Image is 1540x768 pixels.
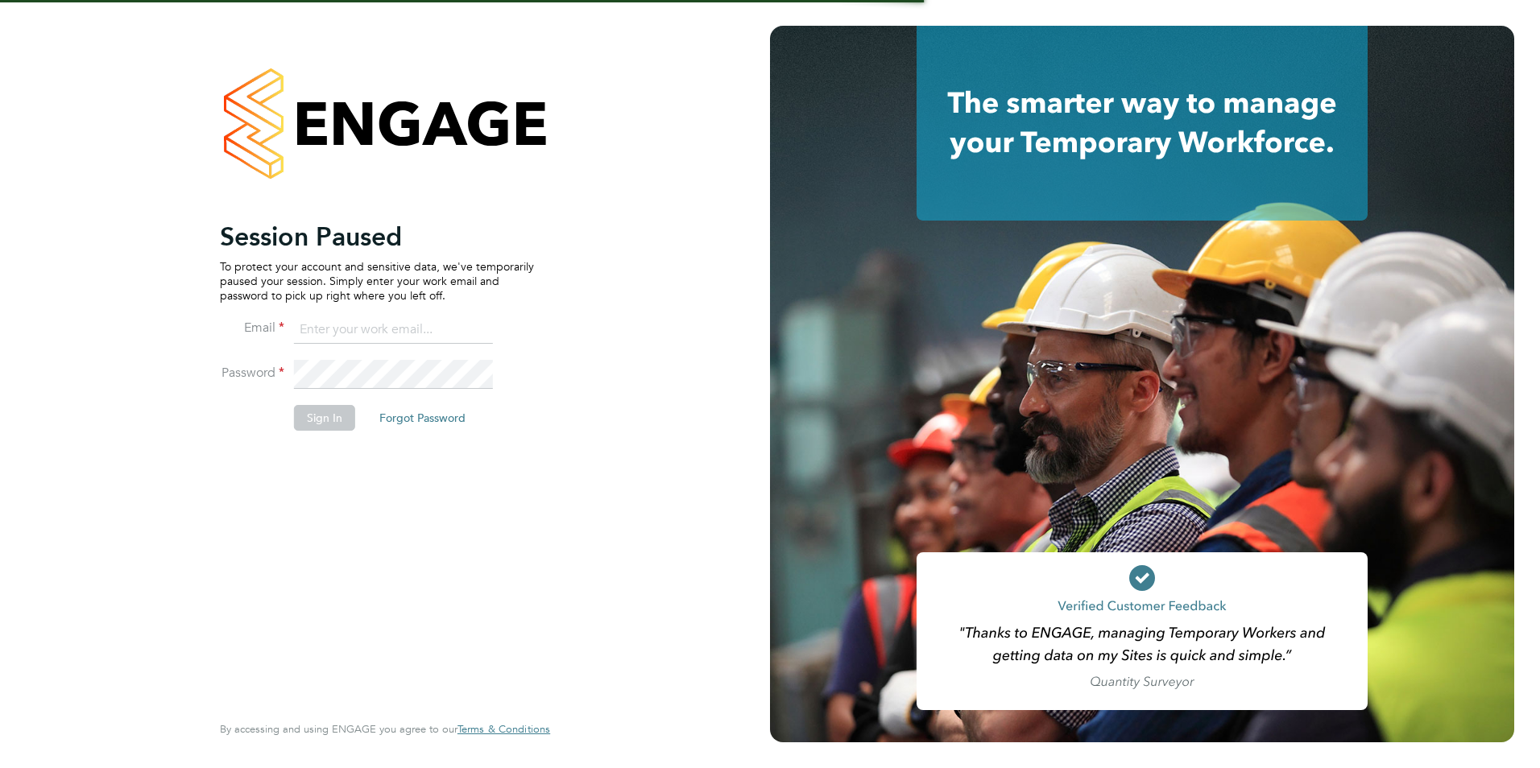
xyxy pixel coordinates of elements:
p: To protect your account and sensitive data, we've temporarily paused your session. Simply enter y... [220,259,534,303]
button: Forgot Password [366,405,478,431]
span: By accessing and using ENGAGE you agree to our [220,722,550,736]
input: Enter your work email... [294,316,493,345]
h2: Session Paused [220,221,534,253]
label: Password [220,365,284,382]
label: Email [220,320,284,337]
a: Terms & Conditions [457,723,550,736]
button: Sign In [294,405,355,431]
